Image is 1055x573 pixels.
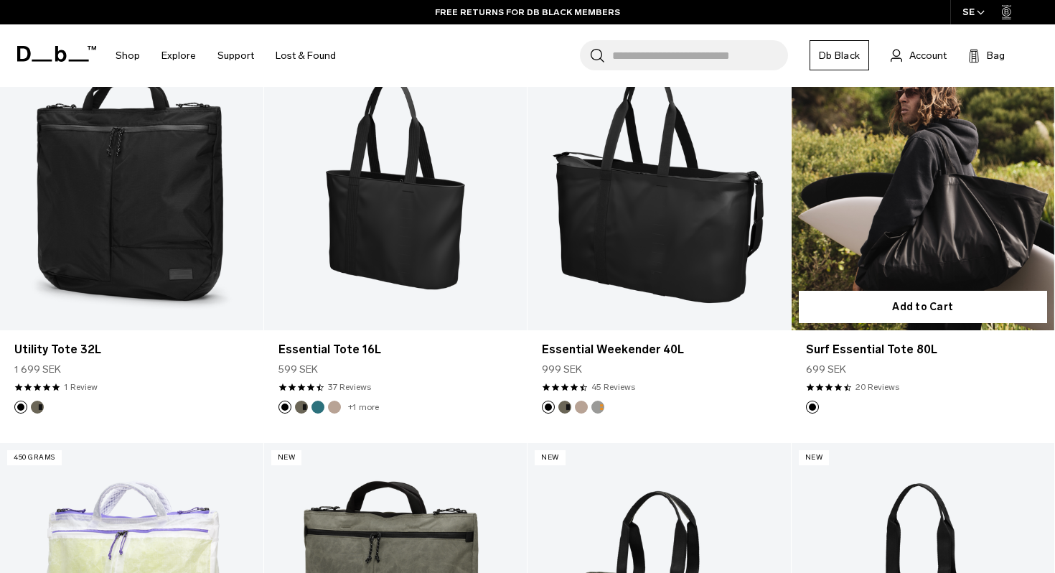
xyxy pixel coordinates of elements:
a: Essential Weekender 40L [542,341,777,358]
a: Essential Tote 16L [264,37,527,330]
button: Black Out [278,401,291,414]
a: Db Black [810,40,869,70]
span: 699 SEK [806,362,846,377]
p: New [799,450,830,465]
span: Bag [987,48,1005,63]
button: Bag [968,47,1005,64]
a: 45 reviews [591,381,635,393]
button: Black Out [806,401,819,414]
button: Fogbow Beige [575,401,588,414]
a: FREE RETURNS FOR DB BLACK MEMBERS [435,6,620,19]
p: 450 grams [7,450,62,465]
a: Account [891,47,947,64]
p: New [271,450,302,465]
a: Support [217,30,254,81]
span: Account [909,48,947,63]
a: 37 reviews [328,381,371,393]
a: 20 reviews [855,381,899,393]
button: Forest Green [295,401,308,414]
button: Fogbow Beige [328,401,341,414]
button: Black Out [14,401,27,414]
span: 1 699 SEK [14,362,61,377]
a: Essential Tote 16L [278,341,513,358]
button: Black Out [542,401,555,414]
button: Forest Green [558,401,571,414]
a: Essential Weekender 40L [527,37,791,330]
a: Surf Essential Tote 80L [792,37,1055,330]
p: New [535,450,566,465]
a: 1 reviews [64,381,98,393]
a: Surf Essential Tote 80L [806,341,1041,358]
a: +1 more [348,402,379,412]
span: 999 SEK [542,362,582,377]
a: Shop [116,30,140,81]
a: Utility Tote 32L [14,341,249,358]
button: Forest Green [31,401,44,414]
span: 599 SEK [278,362,318,377]
button: Midnight Teal [311,401,324,414]
nav: Main Navigation [105,24,347,87]
button: Sand Grey [591,401,604,414]
a: Lost & Found [276,30,336,81]
button: Add to Cart [799,291,1048,323]
a: Explore [161,30,196,81]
